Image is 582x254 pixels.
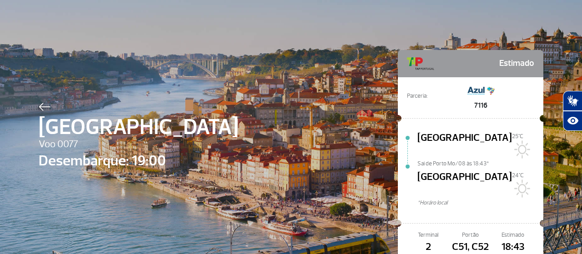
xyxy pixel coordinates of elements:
[499,55,534,73] span: Estimado
[563,91,582,131] div: Plugin de acessibilidade da Hand Talk.
[417,169,512,199] span: [GEOGRAPHIC_DATA]
[417,199,543,207] span: *Horáro local
[563,111,582,131] button: Abrir recursos assistivos.
[417,159,543,166] span: Sai de Porto Mo/08 às 18:43*
[512,140,530,159] img: Sol
[449,231,492,239] span: Portão
[39,150,238,172] span: Desembarque: 19:00
[563,91,582,111] button: Abrir tradutor de língua de sinais.
[512,179,530,198] img: Sol
[39,111,238,144] span: [GEOGRAPHIC_DATA]
[492,231,534,239] span: Estimado
[407,231,449,239] span: Terminal
[417,130,512,159] span: [GEOGRAPHIC_DATA]
[39,137,238,152] span: Voo 0077
[467,100,495,111] span: 7116
[512,172,524,179] span: 24°C
[407,92,427,100] span: Parceria:
[512,133,523,140] span: 25°C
